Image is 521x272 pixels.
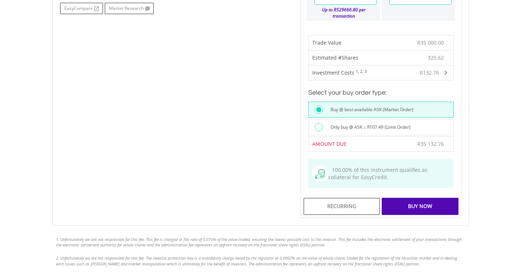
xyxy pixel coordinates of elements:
[56,237,465,248] li: 1. Unfortunately we are not responsible for this fee. This fee is charged at flat rate of 0.075% ...
[417,140,444,147] span: R35 132.76
[428,54,444,61] span: 325.62
[312,69,354,76] span: Investment Costs
[417,39,444,46] span: R35 000.00
[356,69,367,74] sup: 1, 2, 3
[312,54,358,61] span: Estimated #Shares
[312,140,347,147] span: AMOUNT DUE
[307,5,377,21] div: Up to R529666.80 per transaction
[326,106,414,114] label: Buy @ best available ASK (Market Order)
[105,3,154,14] a: Market Research
[303,198,380,215] div: Recurring
[382,198,458,215] div: Buy Now
[312,39,341,46] span: Trade Value
[315,169,325,179] img: collateral-qualifying-green.svg
[420,69,439,76] span: R132.76
[326,123,411,131] label: Only buy @ ASK ≤ R107.49 (Limit Order)
[56,255,465,267] li: 2. Unfortunately we are not responsible for this fee. The investor protection levy is a mandatory...
[328,166,427,181] span: 100.00% of this instrument qualifies as collateral for EasyCredit.
[60,3,103,14] a: EasyCompare
[308,88,454,98] h3: Select your buy order type:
